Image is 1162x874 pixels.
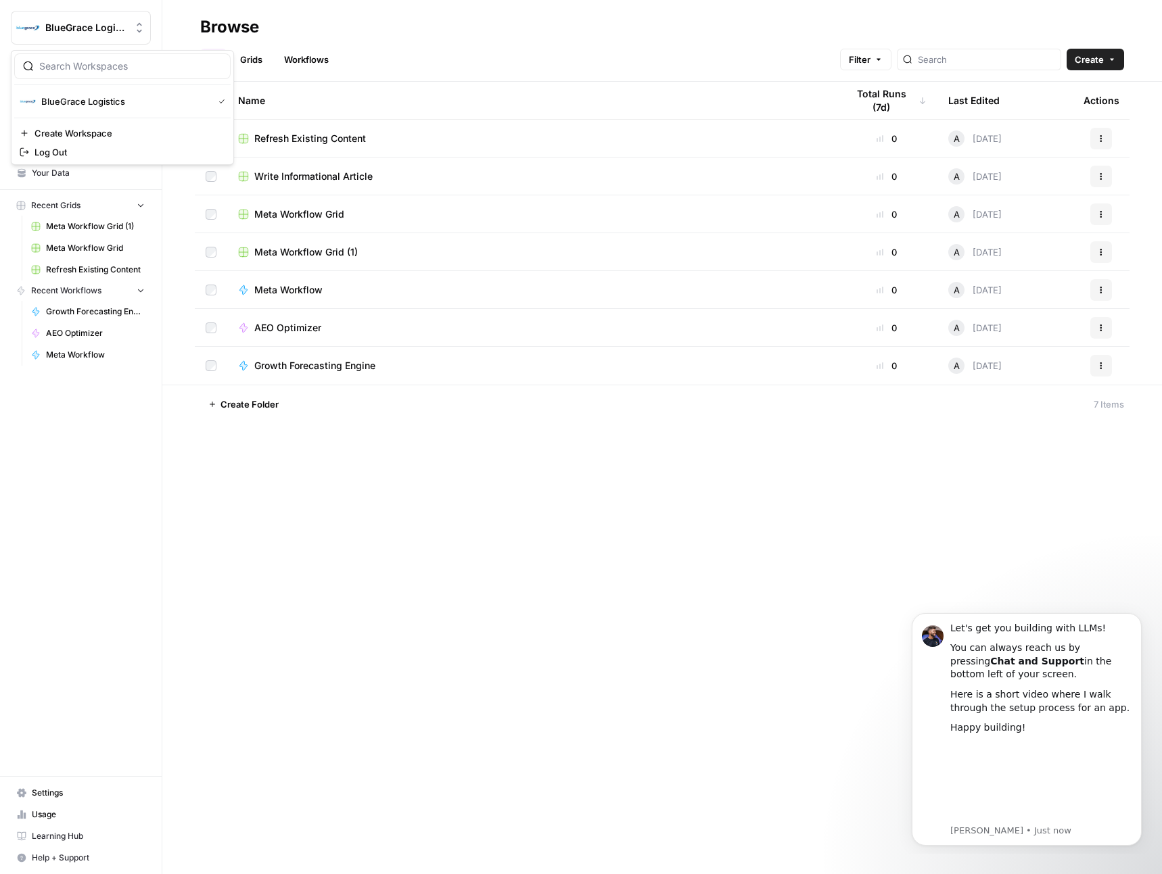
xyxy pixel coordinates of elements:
button: Create Folder [200,393,287,415]
span: Create Folder [220,397,279,411]
a: Settings [11,782,151,804]
div: 0 [847,132,927,145]
div: [DATE] [948,206,1002,222]
button: Recent Grids [11,195,151,216]
button: Filter [840,49,891,70]
a: Meta Workflow Grid (1) [25,216,151,237]
span: Create [1075,53,1104,66]
p: Message from Steven, sent Just now [59,224,240,236]
button: Workspace: BlueGrace Logistics [11,11,151,45]
div: [DATE] [948,282,1002,298]
div: Actions [1084,82,1119,119]
span: A [954,359,960,372]
span: BlueGrace Logistics [41,95,208,108]
div: Name [238,82,825,119]
div: Workspace: BlueGrace Logistics [11,50,234,165]
a: Grids [232,49,271,70]
a: Meta Workflow [25,344,151,366]
a: Workflows [276,49,337,70]
a: Learning Hub [11,825,151,847]
div: 0 [847,321,927,335]
a: All [200,49,227,70]
a: Meta Workflow Grid (1) [238,245,825,259]
div: 0 [847,170,927,183]
button: Help + Support [11,847,151,869]
span: Meta Workflow [46,349,145,361]
div: [DATE] [948,244,1002,260]
span: A [954,208,960,221]
span: Meta Workflow Grid [254,208,344,221]
span: AEO Optimizer [46,327,145,339]
span: AEO Optimizer [254,321,321,335]
a: Your Data [11,162,151,184]
span: Create Workspace [34,126,220,140]
input: Search [918,53,1055,66]
span: Learning Hub [32,830,145,842]
div: [DATE] [948,320,1002,336]
div: Browse [200,16,259,38]
button: Recent Workflows [11,281,151,301]
span: Your Data [32,167,145,179]
span: Meta Workflow [254,283,323,297]
span: Log Out [34,145,220,159]
span: Help + Support [32,852,145,864]
div: Total Runs (7d) [847,82,927,119]
a: Write Informational Article [238,170,825,183]
a: Meta Workflow Grid [238,208,825,221]
span: Recent Grids [31,199,80,212]
span: Meta Workflow Grid (1) [254,245,358,259]
a: AEO Optimizer [25,322,151,344]
span: Filter [849,53,870,66]
a: Usage [11,804,151,825]
span: Meta Workflow Grid [46,242,145,254]
span: Recent Workflows [31,285,101,297]
a: AEO Optimizer [238,321,825,335]
button: Create [1067,49,1124,70]
a: Growth Forecasting Engine [25,301,151,322]
div: 7 Items [1094,397,1124,411]
iframe: youtube [59,141,240,222]
div: 0 [847,208,927,221]
span: A [954,245,960,259]
span: Growth Forecasting Engine [254,359,375,372]
img: BlueGrace Logistics Logo [16,16,40,40]
span: Usage [32,808,145,821]
div: [DATE] [948,168,1002,185]
a: Growth Forecasting Engine [238,359,825,372]
div: 0 [847,245,927,259]
div: Last Edited [948,82,1000,119]
a: Create Workspace [14,124,231,143]
div: [DATE] [948,130,1002,147]
span: Write Informational Article [254,170,373,183]
span: A [954,283,960,297]
div: 0 [847,283,927,297]
a: Log Out [14,143,231,162]
div: 0 [847,359,927,372]
span: Refresh Existing Content [254,132,366,145]
span: Growth Forecasting Engine [46,306,145,318]
div: [DATE] [948,358,1002,374]
input: Search Workspaces [39,59,222,73]
span: Settings [32,787,145,799]
a: Refresh Existing Content [238,132,825,145]
span: A [954,132,960,145]
span: Refresh Existing Content [46,264,145,276]
span: BlueGrace Logistics [45,21,127,34]
a: Meta Workflow [238,283,825,297]
span: A [954,321,960,335]
a: Refresh Existing Content [25,259,151,281]
a: Meta Workflow Grid [25,237,151,259]
span: A [954,170,960,183]
img: BlueGrace Logistics Logo [20,93,36,110]
iframe: Intercom notifications message [891,601,1162,854]
span: Meta Workflow Grid (1) [46,220,145,233]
